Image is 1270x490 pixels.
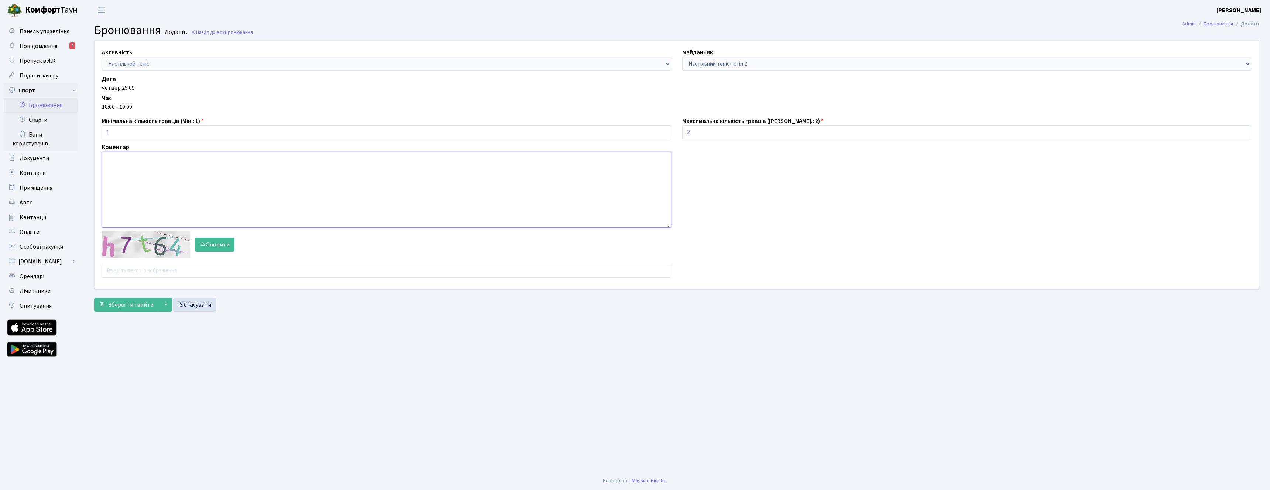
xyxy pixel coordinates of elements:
[682,48,713,57] label: Майданчик
[1233,20,1259,28] li: Додати
[4,68,78,83] a: Подати заявку
[4,299,78,313] a: Опитування
[94,22,161,39] span: Бронювання
[69,42,75,49] div: 4
[4,127,78,151] a: Бани користувачів
[4,195,78,210] a: Авто
[20,184,52,192] span: Приміщення
[1182,20,1196,28] a: Admin
[20,287,51,295] span: Лічильники
[102,83,1251,92] div: четвер 25.09
[102,75,116,83] label: Дата
[4,269,78,284] a: Орендарі
[195,238,234,252] button: Оновити
[4,225,78,239] a: Оплати
[4,254,78,269] a: [DOMAIN_NAME]
[4,284,78,299] a: Лічильники
[7,3,22,18] img: logo.png
[102,103,1251,111] div: 18:00 - 19:00
[1216,6,1261,14] b: [PERSON_NAME]
[20,302,52,310] span: Опитування
[20,27,69,35] span: Панель управління
[92,4,111,16] button: Переключити навігацію
[20,199,33,207] span: Авто
[4,210,78,225] a: Квитанції
[20,57,56,65] span: Пропуск в ЖК
[4,24,78,39] a: Панель управління
[4,98,78,113] a: Бронювання
[102,48,132,57] label: Активність
[1171,16,1270,32] nav: breadcrumb
[20,169,46,177] span: Контакти
[102,94,112,103] label: Час
[94,298,158,312] button: Зберегти і вийти
[4,166,78,180] a: Контакти
[225,29,253,36] span: Бронювання
[102,117,204,125] label: Мінімальна кількість гравців (Мін.: 1)
[102,264,671,278] input: Введіть текст із зображення
[603,477,667,485] div: Розроблено .
[102,143,129,152] label: Коментар
[4,151,78,166] a: Документи
[1216,6,1261,15] a: [PERSON_NAME]
[20,228,40,236] span: Оплати
[4,180,78,195] a: Приміщення
[20,72,58,80] span: Подати заявку
[20,272,44,280] span: Орендарі
[20,154,49,162] span: Документи
[173,298,216,312] a: Скасувати
[4,83,78,98] a: Спорт
[25,4,61,16] b: Комфорт
[102,231,190,258] img: default
[4,54,78,68] a: Пропуск в ЖК
[1204,20,1233,28] a: Бронювання
[108,301,154,309] span: Зберегти і вийти
[4,113,78,127] a: Скарги
[163,29,187,36] small: Додати .
[4,239,78,254] a: Особові рахунки
[25,4,78,17] span: Таун
[20,243,63,251] span: Особові рахунки
[20,42,57,50] span: Повідомлення
[191,29,253,36] a: Назад до всіхБронювання
[4,39,78,54] a: Повідомлення4
[632,477,666,484] a: Massive Kinetic
[682,117,824,125] label: Максимальна кількість гравців ([PERSON_NAME].: 2)
[20,213,47,221] span: Квитанції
